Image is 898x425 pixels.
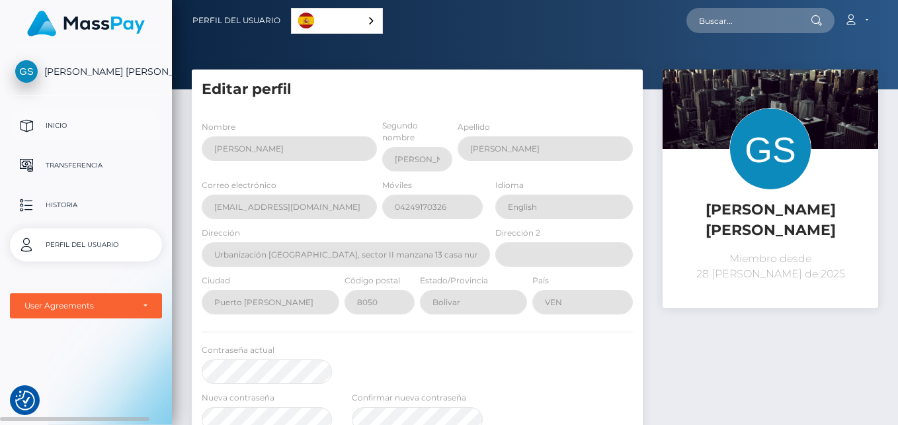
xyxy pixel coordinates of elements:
[10,109,162,142] a: Inicio
[352,392,466,404] label: Confirmar nueva contraseña
[382,120,452,144] label: Segundo nombre
[10,293,162,318] button: User Agreements
[10,66,162,77] span: [PERSON_NAME] [PERSON_NAME]
[24,301,133,311] div: User Agreements
[291,8,383,34] aside: Language selected: Español
[202,79,633,100] h5: Editar perfil
[292,9,382,33] a: Español
[10,228,162,261] a: Perfil del usuario
[202,392,274,404] label: Nueva contraseña
[27,11,145,36] img: MassPay
[15,235,157,255] p: Perfil del usuario
[420,275,488,287] label: Estado/Provincia
[458,121,490,133] label: Apellido
[382,179,412,191] label: Móviles
[495,227,540,239] label: Dirección 2
[10,149,162,182] a: Transferencia
[202,275,230,287] label: Ciudad
[202,121,235,133] label: Nombre
[663,70,878,213] img: ...
[15,391,35,410] button: Consent Preferences
[10,189,162,222] a: Historia
[345,275,400,287] label: Código postal
[532,275,549,287] label: País
[15,116,157,136] p: Inicio
[291,8,383,34] div: Language
[192,7,280,34] a: Perfil del usuario
[673,251,868,283] p: Miembro desde 28 [PERSON_NAME] de 2025
[202,344,274,356] label: Contraseña actual
[686,8,811,33] input: Buscar...
[15,391,35,410] img: Revisit consent button
[202,227,240,239] label: Dirección
[202,179,276,191] label: Correo electrónico
[495,179,524,191] label: Idioma
[15,195,157,215] p: Historia
[15,156,157,175] p: Transferencia
[673,200,868,241] h5: [PERSON_NAME] [PERSON_NAME]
